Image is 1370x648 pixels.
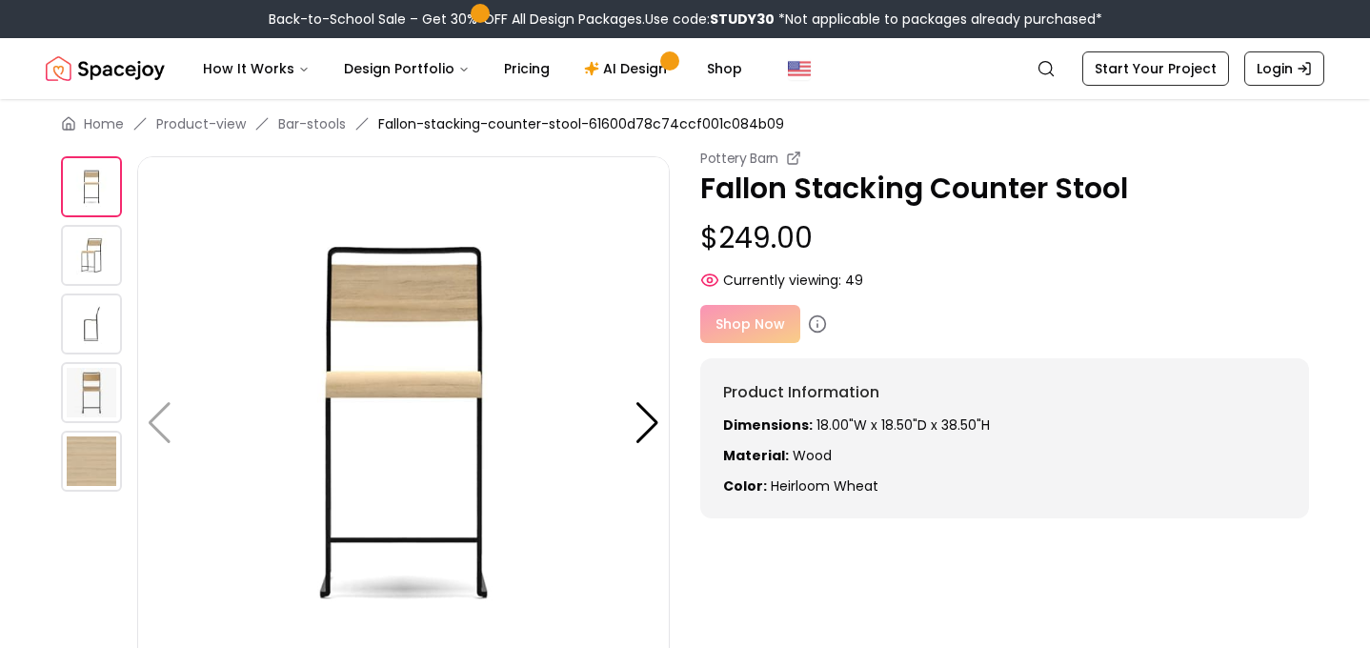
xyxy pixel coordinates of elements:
[723,381,1286,404] h6: Product Information
[46,50,165,88] img: Spacejoy Logo
[46,50,165,88] a: Spacejoy
[723,415,813,435] strong: Dimensions:
[700,221,1309,255] p: $249.00
[61,225,122,286] img: https://storage.googleapis.com/spacejoy-main/assets/61600d78c74ccf001c084b09/product_1_hfk154bimp46
[46,38,1324,99] nav: Global
[793,446,832,465] span: Wood
[188,50,757,88] nav: Main
[489,50,565,88] a: Pricing
[723,476,767,496] strong: Color:
[61,362,122,423] img: https://storage.googleapis.com/spacejoy-main/assets/61600d78c74ccf001c084b09/product_3_6l9f07ma1k96
[710,10,775,29] b: STUDY30
[61,294,122,354] img: https://storage.googleapis.com/spacejoy-main/assets/61600d78c74ccf001c084b09/product_2_alcpb3m98pl5
[723,415,1286,435] p: 18.00"W x 18.50"D x 38.50"H
[378,114,784,133] span: Fallon-stacking-counter-stool-61600d78c74ccf001c084b09
[723,446,789,465] strong: Material:
[188,50,325,88] button: How It Works
[84,114,124,133] a: Home
[61,431,122,492] img: https://storage.googleapis.com/spacejoy-main/assets/61600d78c74ccf001c084b09/product_4_pcfkjpjca0i9
[700,149,778,168] small: Pottery Barn
[700,172,1309,206] p: Fallon Stacking Counter Stool
[156,114,246,133] a: Product-view
[1244,51,1324,86] a: Login
[61,114,1309,133] nav: breadcrumb
[775,10,1102,29] span: *Not applicable to packages already purchased*
[771,476,878,496] span: heirloom wheat
[1082,51,1229,86] a: Start Your Project
[788,57,811,80] img: United States
[645,10,775,29] span: Use code:
[278,114,346,133] a: Bar-stools
[845,271,863,290] span: 49
[569,50,688,88] a: AI Design
[61,156,122,217] img: https://storage.googleapis.com/spacejoy-main/assets/61600d78c74ccf001c084b09/product_0_9mm9niloapdj
[723,271,841,290] span: Currently viewing:
[269,10,1102,29] div: Back-to-School Sale – Get 30% OFF All Design Packages.
[692,50,757,88] a: Shop
[329,50,485,88] button: Design Portfolio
